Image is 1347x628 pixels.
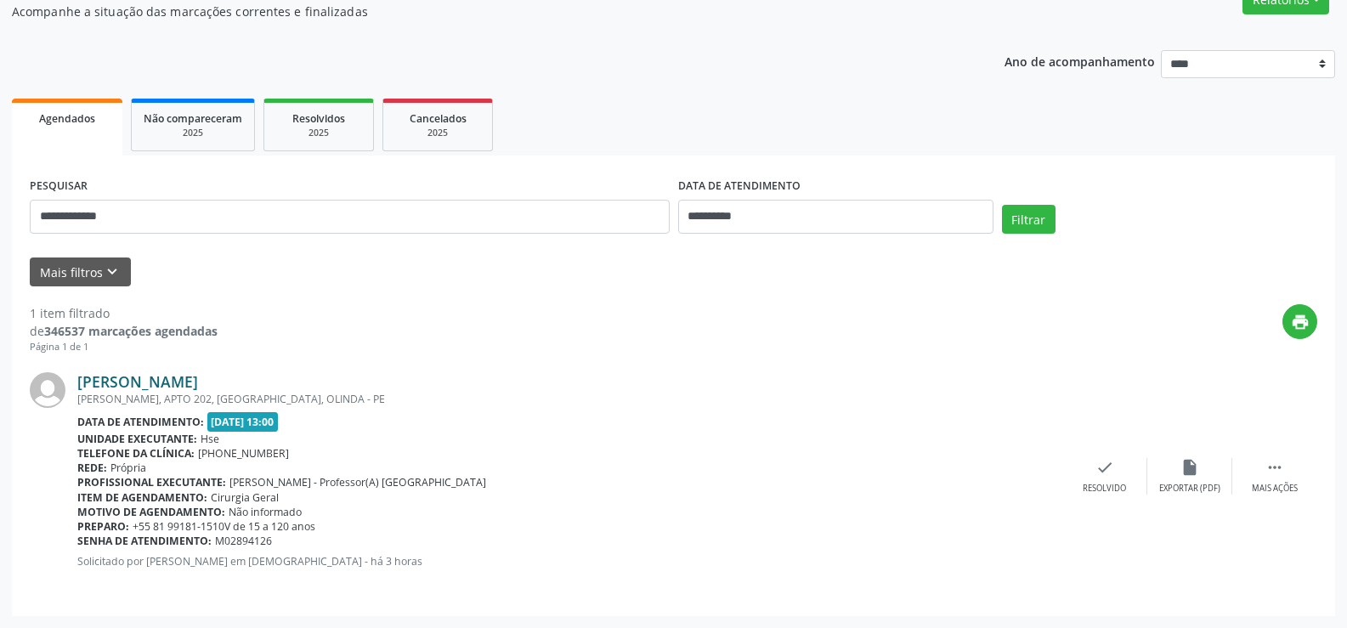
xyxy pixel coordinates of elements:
button: Filtrar [1002,205,1056,234]
span: Cancelados [410,111,467,126]
div: 2025 [144,127,242,139]
span: M02894126 [215,534,272,548]
b: Item de agendamento: [77,490,207,505]
b: Senha de atendimento: [77,534,212,548]
i: print [1291,313,1310,331]
img: img [30,372,65,408]
div: Página 1 de 1 [30,340,218,354]
label: DATA DE ATENDIMENTO [678,173,801,200]
button: print [1282,304,1317,339]
span: Agendados [39,111,95,126]
div: Resolvido [1083,483,1126,495]
b: Profissional executante: [77,475,226,489]
div: Mais ações [1252,483,1298,495]
span: Não compareceram [144,111,242,126]
span: Não informado [229,505,302,519]
div: 1 item filtrado [30,304,218,322]
i:  [1265,458,1284,477]
i: check [1095,458,1114,477]
span: Própria [110,461,146,475]
b: Telefone da clínica: [77,446,195,461]
b: Preparo: [77,519,129,534]
span: [PHONE_NUMBER] [198,446,289,461]
span: Resolvidos [292,111,345,126]
p: Ano de acompanhamento [1005,50,1155,71]
i: keyboard_arrow_down [103,263,122,281]
span: +55 81 99181-1510V de 15 a 120 anos [133,519,315,534]
div: [PERSON_NAME], APTO 202, [GEOGRAPHIC_DATA], OLINDA - PE [77,392,1062,406]
span: [PERSON_NAME] - Professor(A) [GEOGRAPHIC_DATA] [229,475,486,489]
div: de [30,322,218,340]
div: Exportar (PDF) [1159,483,1220,495]
div: 2025 [276,127,361,139]
b: Motivo de agendamento: [77,505,225,519]
b: Unidade executante: [77,432,197,446]
label: PESQUISAR [30,173,88,200]
span: Hse [201,432,219,446]
span: Cirurgia Geral [211,490,279,505]
span: [DATE] 13:00 [207,412,279,432]
div: 2025 [395,127,480,139]
button: Mais filtroskeyboard_arrow_down [30,257,131,287]
strong: 346537 marcações agendadas [44,323,218,339]
b: Rede: [77,461,107,475]
b: Data de atendimento: [77,415,204,429]
p: Acompanhe a situação das marcações correntes e finalizadas [12,3,938,20]
p: Solicitado por [PERSON_NAME] em [DEMOGRAPHIC_DATA] - há 3 horas [77,554,1062,569]
i: insert_drive_file [1180,458,1199,477]
a: [PERSON_NAME] [77,372,198,391]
